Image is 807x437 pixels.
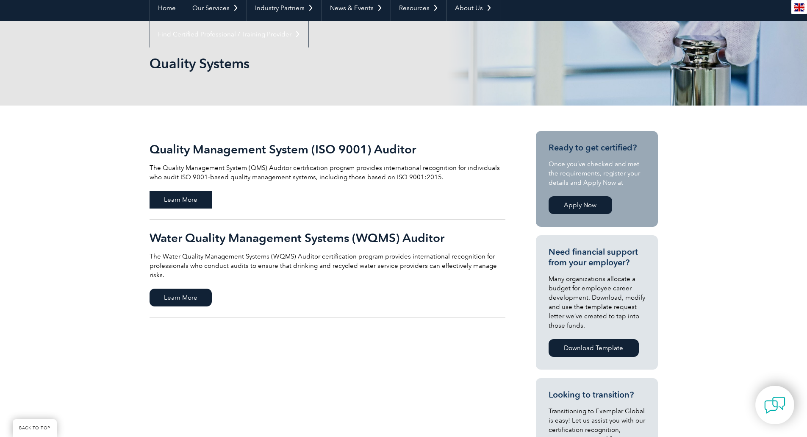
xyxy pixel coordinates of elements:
h1: Quality Systems [150,55,475,72]
h3: Ready to get certified? [549,142,645,153]
h3: Looking to transition? [549,390,645,400]
p: The Quality Management System (QMS) Auditor certification program provides international recognit... [150,163,505,182]
a: Water Quality Management Systems (WQMS) Auditor The Water Quality Management Systems (WQMS) Audit... [150,220,505,317]
h2: Water Quality Management Systems (WQMS) Auditor [150,231,505,245]
p: Many organizations allocate a budget for employee career development. Download, modify and use th... [549,274,645,330]
span: Learn More [150,191,212,209]
h2: Quality Management System (ISO 9001) Auditor [150,142,505,156]
a: Download Template [549,339,639,357]
a: Quality Management System (ISO 9001) Auditor The Quality Management System (QMS) Auditor certific... [150,131,505,220]
a: Find Certified Professional / Training Provider [150,21,308,47]
img: contact-chat.png [764,395,785,416]
h3: Need financial support from your employer? [549,247,645,268]
a: Apply Now [549,196,612,214]
p: The Water Quality Management Systems (WQMS) Auditor certification program provides international ... [150,252,505,280]
img: en [794,3,804,11]
p: Once you’ve checked and met the requirements, register your details and Apply Now at [549,159,645,187]
span: Learn More [150,289,212,306]
a: BACK TO TOP [13,419,57,437]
